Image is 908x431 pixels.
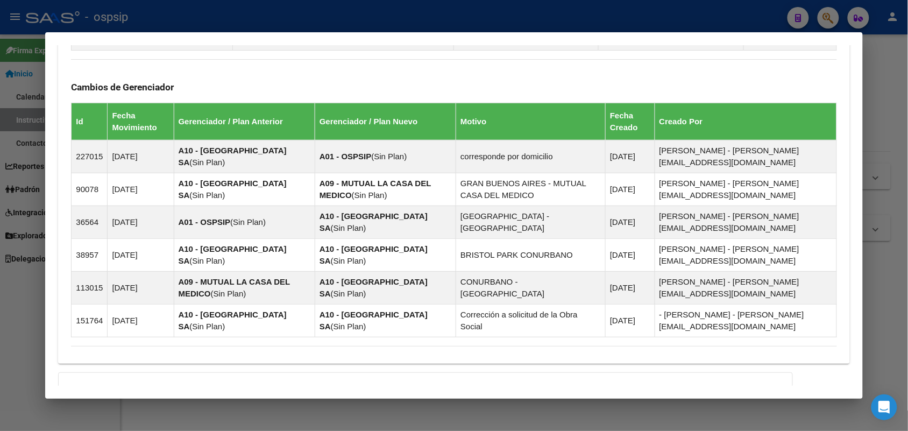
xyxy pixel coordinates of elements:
[456,304,606,337] td: Corrección a solicitud de la Obra Social
[108,238,174,271] td: [DATE]
[606,238,655,271] td: [DATE]
[214,289,244,298] span: Sin Plan
[108,103,174,140] th: Fecha Movimiento
[320,152,372,161] strong: A01 - OSPSIP
[456,173,606,206] td: GRAN BUENOS AIRES - MUTUAL CASA DEL MEDICO
[72,103,108,140] th: Id
[655,140,836,173] td: [PERSON_NAME] - [PERSON_NAME][EMAIL_ADDRESS][DOMAIN_NAME]
[108,206,174,238] td: [DATE]
[606,140,655,173] td: [DATE]
[179,179,287,200] strong: A10 - [GEOGRAPHIC_DATA] SA
[108,173,174,206] td: [DATE]
[655,173,836,206] td: [PERSON_NAME] - [PERSON_NAME][EMAIL_ADDRESS][DOMAIN_NAME]
[315,173,456,206] td: ( )
[315,304,456,337] td: ( )
[233,217,263,227] span: Sin Plan
[174,304,315,337] td: ( )
[320,277,428,298] strong: A10 - [GEOGRAPHIC_DATA] SA
[179,217,231,227] strong: A01 - OSPSIP
[72,304,108,337] td: 151764
[320,211,428,232] strong: A10 - [GEOGRAPHIC_DATA] SA
[108,271,174,304] td: [DATE]
[174,206,315,238] td: ( )
[871,394,897,420] div: Open Intercom Messenger
[655,304,836,337] td: - [PERSON_NAME] - [PERSON_NAME][EMAIL_ADDRESS][DOMAIN_NAME]
[606,103,655,140] th: Fecha Creado
[315,271,456,304] td: ( )
[606,304,655,337] td: [DATE]
[192,158,222,167] span: Sin Plan
[174,173,315,206] td: ( )
[71,81,836,93] h3: Cambios de Gerenciador
[606,206,655,238] td: [DATE]
[374,152,405,161] span: Sin Plan
[456,103,606,140] th: Motivo
[334,289,364,298] span: Sin Plan
[72,140,108,173] td: 227015
[315,206,456,238] td: ( )
[456,206,606,238] td: [GEOGRAPHIC_DATA] - [GEOGRAPHIC_DATA]
[320,310,428,331] strong: A10 - [GEOGRAPHIC_DATA] SA
[334,256,364,265] span: Sin Plan
[655,103,836,140] th: Creado Por
[456,140,606,173] td: corresponde por domicilio
[456,271,606,304] td: CONURBANO - [GEOGRAPHIC_DATA]
[315,103,456,140] th: Gerenciador / Plan Nuevo
[606,173,655,206] td: [DATE]
[72,206,108,238] td: 36564
[179,244,287,265] strong: A10 - [GEOGRAPHIC_DATA] SA
[174,140,315,173] td: ( )
[179,277,290,298] strong: A09 - MUTUAL LA CASA DEL MEDICO
[174,271,315,304] td: ( )
[320,244,428,265] strong: A10 - [GEOGRAPHIC_DATA] SA
[655,206,836,238] td: [PERSON_NAME] - [PERSON_NAME][EMAIL_ADDRESS][DOMAIN_NAME]
[192,190,222,200] span: Sin Plan
[354,190,385,200] span: Sin Plan
[192,256,222,265] span: Sin Plan
[72,173,108,206] td: 90078
[72,271,108,304] td: 113015
[179,146,287,167] strong: A10 - [GEOGRAPHIC_DATA] SA
[456,238,606,271] td: BRISTOL PARK CONURBANO
[334,223,364,232] span: Sin Plan
[174,103,315,140] th: Gerenciador / Plan Anterior
[320,179,431,200] strong: A09 - MUTUAL LA CASA DEL MEDICO
[108,140,174,173] td: [DATE]
[72,238,108,271] td: 38957
[655,271,836,304] td: [PERSON_NAME] - [PERSON_NAME][EMAIL_ADDRESS][DOMAIN_NAME]
[315,238,456,271] td: ( )
[655,238,836,271] td: [PERSON_NAME] - [PERSON_NAME][EMAIL_ADDRESS][DOMAIN_NAME]
[606,271,655,304] td: [DATE]
[179,310,287,331] strong: A10 - [GEOGRAPHIC_DATA] SA
[174,238,315,271] td: ( )
[108,304,174,337] td: [DATE]
[192,322,222,331] span: Sin Plan
[315,140,456,173] td: ( )
[334,322,364,331] span: Sin Plan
